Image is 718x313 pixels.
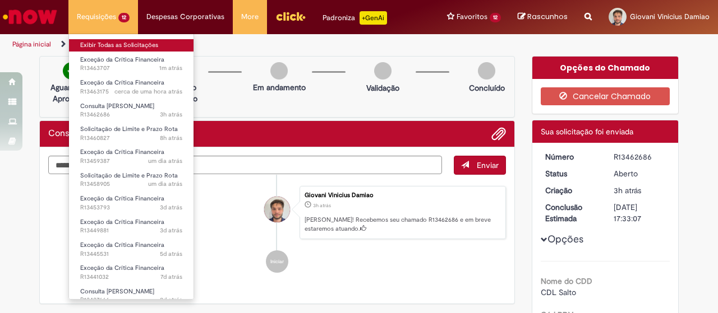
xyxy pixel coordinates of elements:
[160,226,182,235] time: 26/08/2025 17:15:35
[614,202,666,224] div: [DATE] 17:33:07
[477,160,499,170] span: Enviar
[148,180,182,188] time: 28/08/2025 15:57:56
[1,6,59,28] img: ServiceNow
[160,203,182,212] span: 3d atrás
[80,226,182,235] span: R13449881
[313,202,331,209] span: 3h atrás
[160,134,182,142] span: 8h atrás
[160,250,182,258] span: 5d atrás
[80,218,164,226] span: Exceção da Crítica Financeira
[48,186,506,240] li: Giovani Vinicius Damiao
[80,287,154,296] span: Consulta [PERSON_NAME]
[80,194,164,203] span: Exceção da Crítica Financeira
[527,11,568,22] span: Rascunhos
[80,296,182,305] span: R13437666
[12,40,51,49] a: Página inicial
[160,134,182,142] time: 29/08/2025 08:45:25
[160,273,182,281] span: 7d atrás
[69,123,194,144] a: Aberto R13460827 : Solicitação de Limite e Prazo Rota
[366,82,399,94] p: Validação
[44,82,99,104] p: Aguardando Aprovação
[77,11,116,22] span: Requisições
[360,11,387,25] p: +GenAi
[541,287,576,297] span: CDL Salto
[270,62,288,80] img: img-circle-grey.png
[69,170,194,190] a: Aberto R13458905 : Solicitação de Limite e Prazo Rota
[114,87,182,96] time: 29/08/2025 15:51:14
[305,192,500,199] div: Giovani Vinicius Damiao
[160,296,182,304] time: 21/08/2025 17:07:35
[490,13,501,22] span: 12
[69,100,194,121] a: Aberto R13462686 : Consulta Serasa
[537,185,606,196] dt: Criação
[80,64,182,73] span: R13463707
[148,157,182,165] span: um dia atrás
[518,12,568,22] a: Rascunhos
[69,239,194,260] a: Aberto R13445531 : Exceção da Crítica Financeira
[159,64,182,72] time: 29/08/2025 17:08:45
[80,264,164,272] span: Exceção da Crítica Financeira
[146,11,224,22] span: Despesas Corporativas
[253,82,306,93] p: Em andamento
[80,78,164,87] span: Exceção da Crítica Financeira
[159,64,182,72] span: 1m atrás
[160,203,182,212] time: 27/08/2025 17:03:31
[80,148,164,156] span: Exceção da Crítica Financeira
[537,168,606,179] dt: Status
[148,157,182,165] time: 28/08/2025 17:01:51
[80,250,182,259] span: R13445531
[80,87,182,96] span: R13463175
[264,197,290,222] div: Giovani Vinicius Damiao
[478,62,495,80] img: img-circle-grey.png
[118,13,130,22] span: 12
[491,127,506,141] button: Adicionar anexos
[48,156,442,174] textarea: Digite sua mensagem aqui...
[80,55,164,64] span: Exceção da Crítica Financeira
[541,127,633,137] span: Sua solicitação foi enviada
[69,216,194,237] a: Aberto R13449881 : Exceção da Crítica Financeira
[454,156,506,175] button: Enviar
[537,202,606,224] dt: Conclusão Estimada
[614,185,641,195] time: 29/08/2025 14:33:02
[614,185,666,196] div: 29/08/2025 14:33:02
[8,34,470,55] ul: Trilhas de página
[469,82,505,94] p: Concluído
[69,54,194,74] a: Aberto R13463707 : Exceção da Crítica Financeira
[160,110,182,119] time: 29/08/2025 14:33:04
[614,151,666,162] div: R13462686
[532,57,679,79] div: Opções do Chamado
[80,273,182,282] span: R13441032
[69,262,194,283] a: Aberto R13441032 : Exceção da Crítica Financeira
[69,286,194,306] a: Aberto R13437666 : Consulta Serasa
[541,276,592,286] b: Nome do CDD
[69,77,194,97] a: Aberto R13463175 : Exceção da Crítica Financeira
[80,203,182,212] span: R13453793
[69,146,194,167] a: Aberto R13459387 : Exceção da Crítica Financeira
[323,11,387,25] div: Padroniza
[241,11,259,22] span: More
[305,216,500,233] p: [PERSON_NAME]! Recebemos seu chamado R13462686 e em breve estaremos atuando.
[160,226,182,235] span: 3d atrás
[374,62,392,80] img: img-circle-grey.png
[80,110,182,119] span: R13462686
[114,87,182,96] span: cerca de uma hora atrás
[313,202,331,209] time: 29/08/2025 14:33:02
[68,34,194,300] ul: Requisições
[537,151,606,162] dt: Número
[80,157,182,166] span: R13459387
[275,8,306,25] img: click_logo_yellow_360x200.png
[160,296,182,304] span: 9d atrás
[80,180,182,189] span: R13458905
[630,12,710,21] span: Giovani Vinicius Damiao
[541,87,670,105] button: Cancelar Chamado
[160,273,182,281] time: 22/08/2025 17:12:55
[148,180,182,188] span: um dia atrás
[80,102,154,110] span: Consulta [PERSON_NAME]
[48,175,506,284] ul: Histórico de tíquete
[160,110,182,119] span: 3h atrás
[69,39,194,52] a: Exibir Todas as Solicitações
[63,62,80,80] img: check-circle-green.png
[80,125,178,133] span: Solicitação de Limite e Prazo Rota
[48,129,158,139] h2: Consulta Serasa Histórico de tíquete
[614,168,666,179] div: Aberto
